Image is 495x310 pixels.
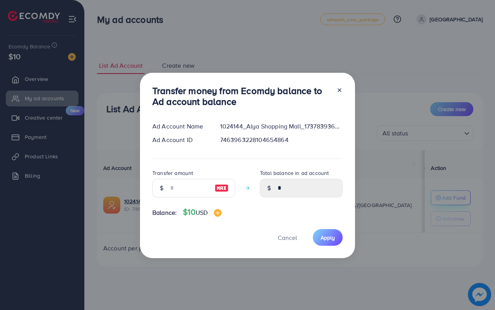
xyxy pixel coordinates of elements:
[152,85,330,108] h3: Transfer money from Ecomdy balance to Ad account balance
[214,135,349,144] div: 7463963228104654864
[313,229,343,246] button: Apply
[146,135,214,144] div: Ad Account ID
[278,233,297,242] span: Cancel
[215,183,229,193] img: image
[146,122,214,131] div: Ad Account Name
[152,208,177,217] span: Balance:
[214,122,349,131] div: 1024144_Alya Shopping Mall_1737839368116
[268,229,307,246] button: Cancel
[214,209,222,217] img: image
[196,208,208,217] span: USD
[260,169,329,177] label: Total balance in ad account
[152,169,193,177] label: Transfer amount
[183,207,222,217] h4: $10
[321,234,335,241] span: Apply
